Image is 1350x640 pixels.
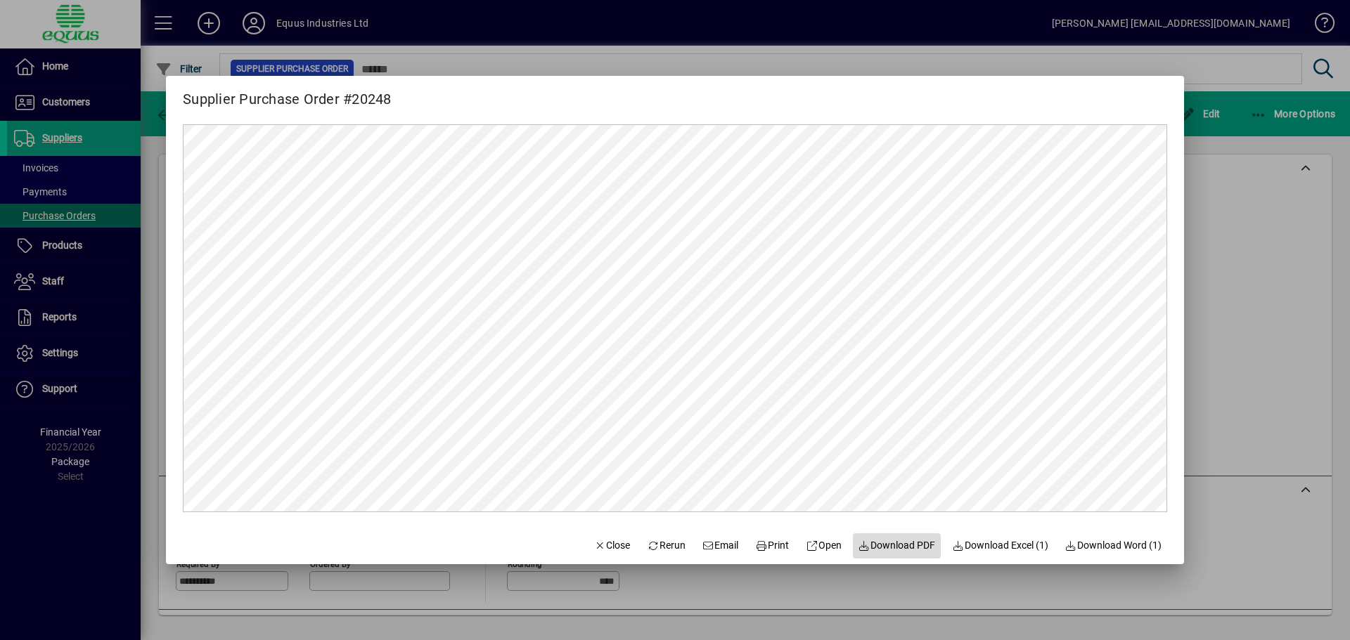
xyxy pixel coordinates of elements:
[859,538,936,553] span: Download PDF
[647,538,686,553] span: Rerun
[697,533,745,559] button: Email
[853,533,941,559] a: Download PDF
[946,533,1054,559] button: Download Excel (1)
[594,538,631,553] span: Close
[800,533,847,559] a: Open
[1060,533,1168,559] button: Download Word (1)
[589,533,636,559] button: Close
[166,76,409,110] h2: Supplier Purchase Order #20248
[755,538,789,553] span: Print
[702,538,739,553] span: Email
[750,533,795,559] button: Print
[1065,538,1162,553] span: Download Word (1)
[806,538,842,553] span: Open
[952,538,1048,553] span: Download Excel (1)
